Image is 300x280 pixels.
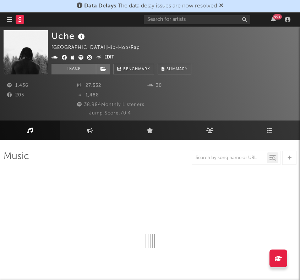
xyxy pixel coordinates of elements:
[148,83,162,88] span: 30
[84,3,217,9] span: : The data delay issues are now resolved
[104,54,114,62] button: Edit
[7,83,28,88] span: 1,436
[113,64,154,74] a: Benchmark
[123,65,150,74] span: Benchmark
[76,102,144,107] span: 38,984 Monthly Listeners
[84,3,116,9] span: Data Delays
[144,15,250,24] input: Search for artists
[7,93,24,97] span: 203
[51,30,87,42] div: Uche
[192,155,267,161] input: Search by song name or URL
[51,64,96,74] button: Track
[89,111,131,116] span: Jump Score: 70.4
[273,14,282,19] div: 99 +
[158,64,191,74] button: Summary
[77,83,101,88] span: 27,552
[167,67,187,71] span: Summary
[77,93,99,97] span: 1,488
[271,17,276,22] button: 99+
[219,3,223,9] span: Dismiss
[51,44,148,52] div: [GEOGRAPHIC_DATA] | Hip-Hop/Rap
